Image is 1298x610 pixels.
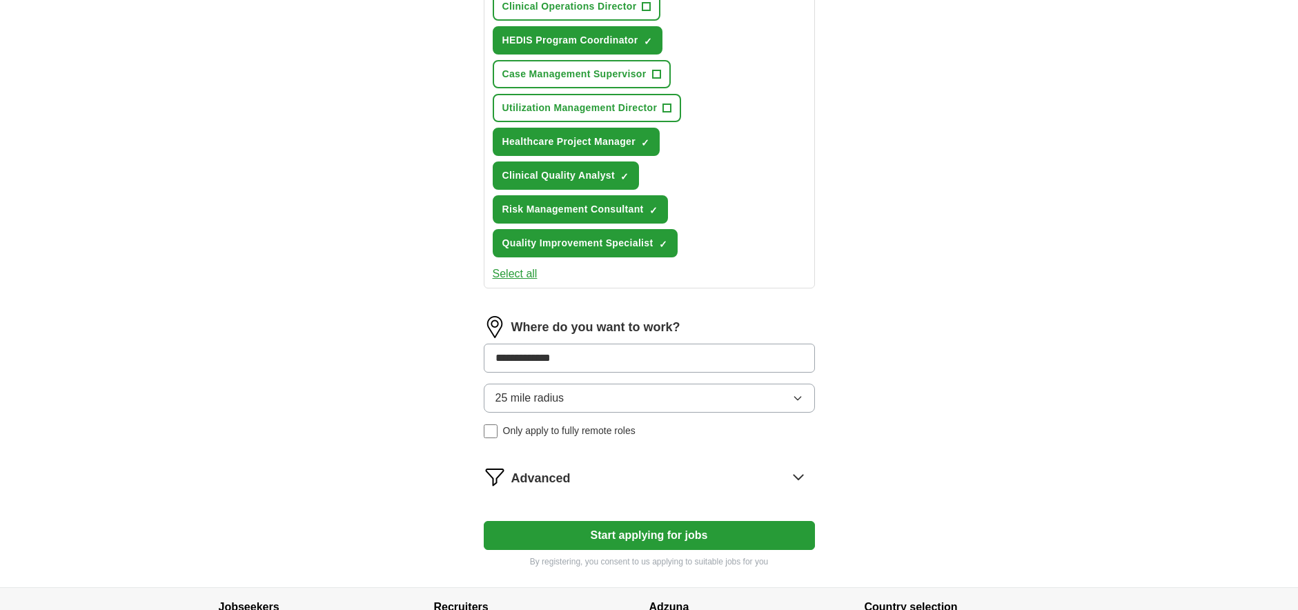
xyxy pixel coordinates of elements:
button: Start applying for jobs [484,521,815,550]
span: Clinical Quality Analyst [502,168,615,183]
span: Utilization Management Director [502,101,658,115]
span: Healthcare Project Manager [502,135,636,149]
img: location.png [484,316,506,338]
span: Only apply to fully remote roles [503,424,636,438]
p: By registering, you consent to us applying to suitable jobs for you [484,555,815,568]
span: ✓ [620,171,629,182]
button: Healthcare Project Manager✓ [493,128,660,156]
button: Select all [493,266,538,282]
span: Advanced [511,469,571,488]
button: Utilization Management Director [493,94,682,122]
button: Clinical Quality Analyst✓ [493,161,639,190]
label: Where do you want to work? [511,318,680,337]
button: 25 mile radius [484,384,815,413]
input: Only apply to fully remote roles [484,424,498,438]
img: filter [484,466,506,488]
button: Case Management Supervisor [493,60,671,88]
button: Risk Management Consultant✓ [493,195,668,224]
span: ✓ [649,205,658,216]
button: Quality Improvement Specialist✓ [493,229,678,257]
span: Quality Improvement Specialist [502,236,653,250]
span: ✓ [659,239,667,250]
span: HEDIS Program Coordinator [502,33,638,48]
span: 25 mile radius [495,390,564,406]
span: Case Management Supervisor [502,67,647,81]
span: Risk Management Consultant [502,202,644,217]
span: ✓ [641,137,649,148]
span: ✓ [644,36,652,47]
button: HEDIS Program Coordinator✓ [493,26,662,55]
